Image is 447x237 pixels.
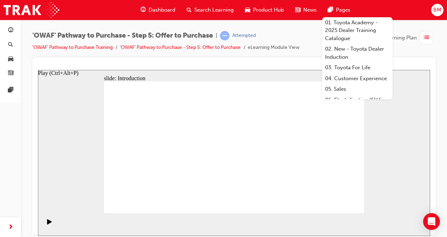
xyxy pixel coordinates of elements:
span: car-icon [245,6,250,14]
span: next-icon [8,223,13,232]
button: BM [431,4,443,16]
a: 05. Sales [322,84,393,95]
a: guage-iconDashboard [135,3,181,17]
span: guage-icon [141,6,146,14]
a: 06. Electrification (EV & Hybrid) [322,95,393,113]
span: news-icon [8,70,13,77]
span: Search Learning [194,6,234,14]
span: car-icon [8,56,13,62]
li: eLearning Module View [248,44,299,52]
a: pages-iconPages [322,3,356,17]
span: list-icon [424,33,429,42]
img: Trak [4,2,59,18]
span: pages-icon [8,87,13,94]
div: Open Intercom Messenger [423,213,440,230]
span: Learning Plan [383,34,417,42]
span: 'OWAF' Pathway to Purchase - Step 5: Offer to Purchase [32,32,213,40]
a: car-iconProduct Hub [239,3,290,17]
span: Dashboard [149,6,175,14]
span: news-icon [295,6,300,14]
span: pages-icon [328,6,333,14]
a: 04. Customer Experience [322,73,393,84]
span: BM [433,6,441,14]
span: News [303,6,317,14]
a: news-iconNews [290,3,322,17]
button: Play (Ctrl+Alt+P) [4,149,15,161]
span: guage-icon [8,27,13,34]
span: search-icon [187,6,192,14]
span: Pages [336,6,350,14]
a: 'OWAF' Pathway to Purchase Training [32,44,113,50]
a: 02. New - Toyota Dealer Induction [322,44,393,62]
span: learningRecordVerb_ATTEMPT-icon [220,31,229,40]
span: search-icon [8,42,13,48]
span: | [216,32,217,40]
a: 'OWAF' Pathway to Purchase - Step 5: Offer to Purchase [120,44,241,50]
span: Product Hub [253,6,284,14]
button: Learning Plan [383,31,436,44]
a: search-iconSearch Learning [181,3,239,17]
div: playback controls [4,143,15,166]
a: 03. Toyota For Life [322,62,393,73]
div: Attempted [232,32,256,39]
a: 01. Toyota Academy - 2025 Dealer Training Catalogue [322,17,393,44]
